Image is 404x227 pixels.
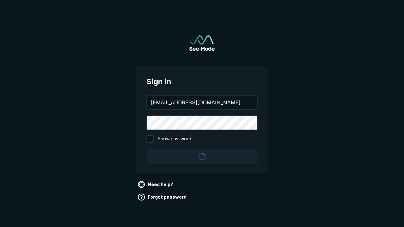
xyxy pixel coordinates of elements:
span: Show password [158,135,191,143]
a: Forgot password [136,192,189,202]
a: Need help? [136,179,176,189]
a: Go to sign in [189,35,215,51]
span: Sign in [146,76,258,87]
input: your@email.com [147,96,257,109]
img: See-Mode Logo [189,35,215,51]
